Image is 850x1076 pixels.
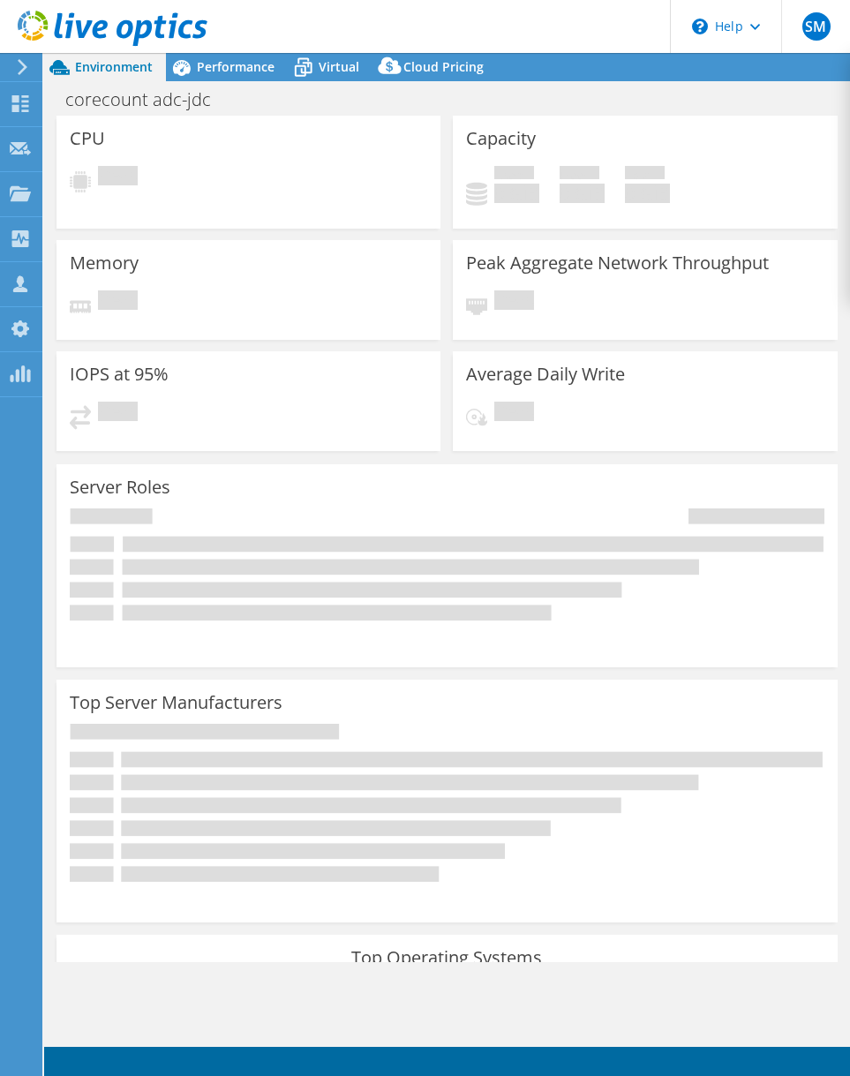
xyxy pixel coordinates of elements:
h4: 0 GiB [625,184,670,203]
h3: Memory [70,253,139,273]
h3: CPU [70,129,105,148]
h1: corecount adc-jdc [57,90,238,109]
span: Pending [98,166,138,190]
h3: Server Roles [70,478,170,497]
h3: Capacity [466,129,536,148]
h3: IOPS at 95% [70,365,169,384]
svg: \n [692,19,708,34]
h3: Average Daily Write [466,365,625,384]
h3: Top Operating Systems [70,948,824,967]
span: Environment [75,58,153,75]
span: Pending [494,402,534,425]
span: Virtual [319,58,359,75]
span: SM [802,12,831,41]
span: Pending [98,402,138,425]
h4: 0 GiB [560,184,605,203]
span: Total [625,166,665,184]
span: Used [494,166,534,184]
span: Cloud Pricing [403,58,484,75]
h3: Peak Aggregate Network Throughput [466,253,769,273]
span: Performance [197,58,275,75]
span: Pending [494,290,534,314]
h3: Top Server Manufacturers [70,693,282,712]
span: Pending [98,290,138,314]
h4: 0 GiB [494,184,539,203]
span: Free [560,166,599,184]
